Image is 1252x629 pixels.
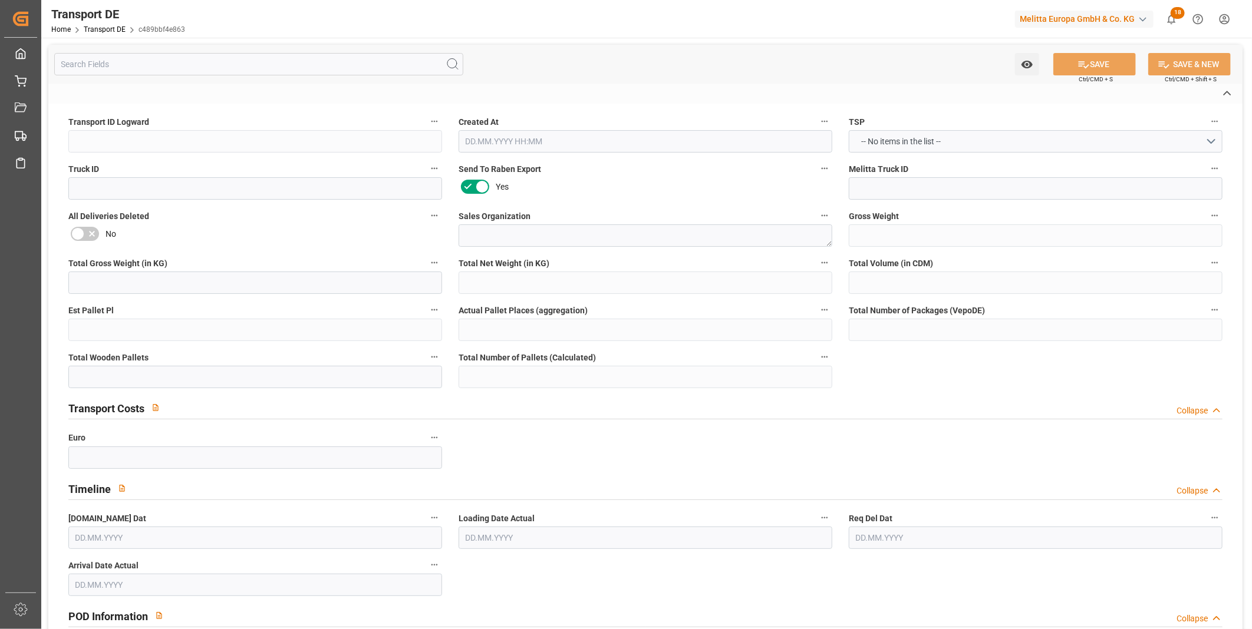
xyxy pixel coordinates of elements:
button: Arrival Date Actual [427,557,442,572]
button: Gross Weight [1207,208,1223,223]
input: DD.MM.YYYY HH:MM [459,130,832,153]
div: Collapse [1177,613,1208,625]
span: Total Number of Packages (VepoDE) [849,304,985,317]
span: Send To Raben Export [459,163,541,176]
button: Melitta Europa GmbH & Co. KG [1015,8,1158,30]
span: Total Gross Weight (in KG) [68,257,167,270]
span: Loading Date Actual [459,512,535,525]
span: TSP [849,116,865,128]
input: DD.MM.YYYY [459,527,832,549]
div: Collapse [1177,405,1208,417]
button: View description [111,477,133,499]
span: Total Wooden Pallets [68,352,149,364]
span: Total Volume (in CDM) [849,257,933,270]
input: DD.MM.YYYY [68,574,442,596]
button: TSP [1207,114,1223,129]
button: open menu [1015,53,1039,75]
input: DD.MM.YYYY [68,527,442,549]
button: Created At [817,114,832,129]
button: Total Wooden Pallets [427,349,442,365]
button: Total Number of Pallets (Calculated) [817,349,832,365]
button: Total Gross Weight (in KG) [427,255,442,270]
input: Search Fields [54,53,463,75]
a: Home [51,25,71,34]
span: Sales Organization [459,210,531,223]
div: Transport DE [51,5,185,23]
button: Sales Organization [817,208,832,223]
span: Total Number of Pallets (Calculated) [459,352,596,364]
span: Gross Weight [849,210,899,223]
button: Truck ID [427,161,442,176]
span: Req Del Dat [849,512,892,525]
h2: Transport Costs [68,400,144,416]
span: Ctrl/CMD + Shift + S [1165,75,1217,84]
button: Loading Date Actual [817,510,832,525]
button: Help Center [1185,6,1211,32]
span: Created At [459,116,499,128]
button: View description [144,396,167,419]
button: Euro [427,430,442,445]
a: Transport DE [84,25,126,34]
span: [DOMAIN_NAME] Dat [68,512,146,525]
span: Total Net Weight (in KG) [459,257,549,270]
button: SAVE & NEW [1148,53,1231,75]
span: Ctrl/CMD + S [1079,75,1113,84]
input: DD.MM.YYYY [849,527,1223,549]
button: Transport ID Logward [427,114,442,129]
span: All Deliveries Deleted [68,210,149,223]
button: Total Volume (in CDM) [1207,255,1223,270]
div: Melitta Europa GmbH & Co. KG [1015,11,1154,28]
button: Melitta Truck ID [1207,161,1223,176]
button: Total Net Weight (in KG) [817,255,832,270]
button: SAVE [1053,53,1136,75]
span: Melitta Truck ID [849,163,908,176]
button: Est Pallet Pl [427,302,442,317]
span: -- No items in the list -- [856,135,947,148]
span: No [106,228,116,240]
button: View description [148,604,170,627]
span: Truck ID [68,163,99,176]
button: Send To Raben Export [817,161,832,176]
div: Collapse [1177,485,1208,497]
span: Yes [496,181,509,193]
button: open menu [849,130,1223,153]
span: Transport ID Logward [68,116,149,128]
button: [DOMAIN_NAME] Dat [427,510,442,525]
span: Actual Pallet Places (aggregation) [459,304,588,317]
span: Euro [68,432,85,444]
button: show 18 new notifications [1158,6,1185,32]
span: 18 [1171,7,1185,19]
button: Total Number of Packages (VepoDE) [1207,302,1223,317]
h2: Timeline [68,481,111,497]
button: Req Del Dat [1207,510,1223,525]
h2: POD Information [68,608,148,624]
span: Arrival Date Actual [68,560,139,572]
button: Actual Pallet Places (aggregation) [817,302,832,317]
span: Est Pallet Pl [68,304,114,317]
button: All Deliveries Deleted [427,208,442,223]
